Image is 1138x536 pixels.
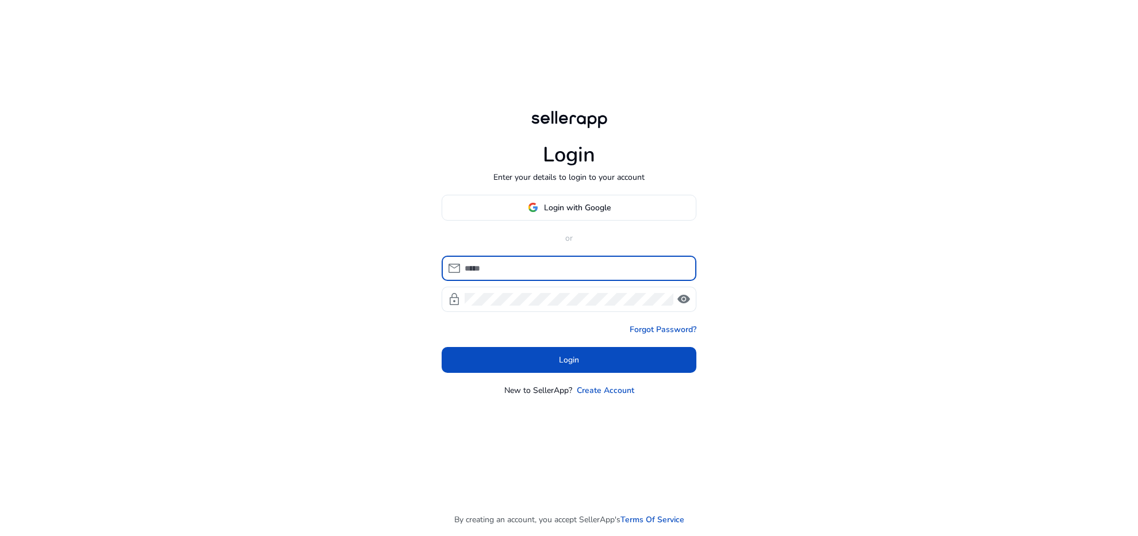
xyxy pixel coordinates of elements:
p: Enter your details to login to your account [493,171,645,183]
p: or [442,232,696,244]
a: Create Account [577,384,634,396]
h1: Login [543,142,595,167]
button: Login [442,347,696,373]
p: New to SellerApp? [504,384,572,396]
a: Forgot Password? [630,323,696,336]
a: Terms Of Service [620,514,684,526]
span: visibility [677,292,691,306]
span: mail [447,261,461,275]
img: google-logo.svg [528,202,538,213]
span: Login [559,354,579,366]
span: lock [447,292,461,306]
button: Login with Google [442,195,696,221]
span: Login with Google [544,202,611,214]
